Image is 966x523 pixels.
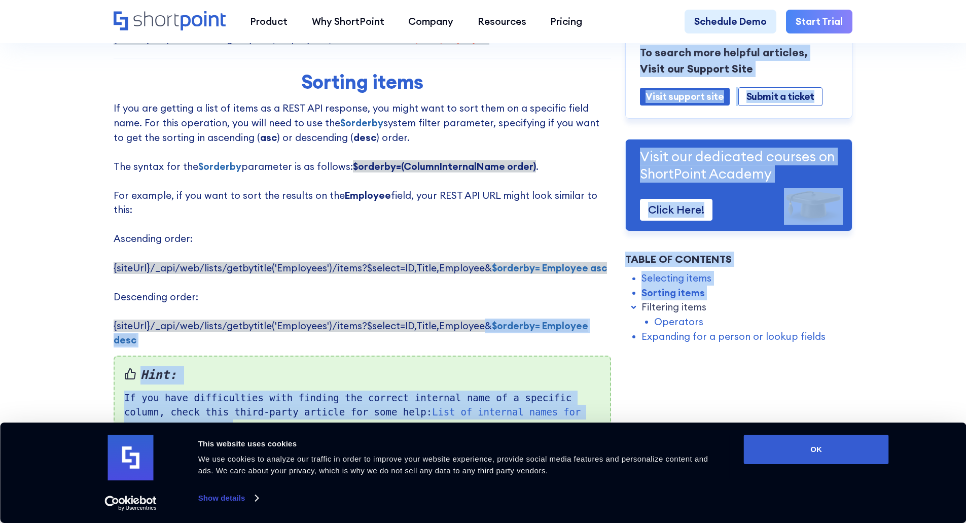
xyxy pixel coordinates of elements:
[198,455,708,475] span: We use cookies to analyze our traffic in order to improve your website experience, provide social...
[198,438,721,450] div: This website uses cookies
[641,300,706,315] a: Filtering items
[640,87,729,105] a: Visit support site
[466,10,539,34] a: Resources
[353,160,536,172] strong: $orderby=(ColumnInternalName order)
[300,10,397,34] a: Why ShortPoint
[340,117,383,129] strong: $orderby
[408,14,453,29] div: Company
[640,147,838,182] p: Visit our dedicated courses on ShortPoint Academy
[250,14,288,29] div: Product
[738,87,822,106] a: Submit a ticket
[685,10,776,34] a: Schedule Demo
[114,262,607,274] span: {siteUrl}/_api/web/lists/getbytitle('Employees')/items?$select=ID,Title,Employee&
[114,101,611,347] p: If you are getting a list of items as a REST API response, you might want to sort them on a speci...
[114,32,489,45] span: {siteUrl}/_api/web/lists/getbytitle('Employees')/items?
[641,285,705,300] a: Sorting items
[640,44,838,77] p: To search more helpful articles, Visit our Support Site
[396,10,466,34] a: Company
[238,10,300,34] a: Product
[172,71,552,93] h2: Sorting items
[478,14,526,29] div: Resources
[744,435,889,464] button: OK
[108,435,154,480] img: logo
[625,252,852,267] div: Table of Contents
[641,271,711,286] a: Selecting items
[198,160,241,172] strong: $orderby
[345,189,391,201] strong: Employee
[550,14,582,29] div: Pricing
[86,496,175,511] a: Usercentrics Cookiebot - opens in a new window
[786,10,852,34] a: Start Trial
[124,366,600,385] em: Hint:
[114,320,588,346] span: {siteUrl}/_api/web/lists/getbytitle('Employees')/items?$select=ID,Title,Employee&
[641,329,826,343] a: Expanding for a person or lookup fields
[654,315,703,329] a: Operators
[114,11,226,32] a: Home
[198,491,258,506] a: Show details
[260,131,277,144] strong: asc
[492,262,607,274] strong: $orderby= Employee asc
[353,131,376,144] strong: desc
[367,32,489,45] strong: $select=ID,Title,Employee
[640,198,712,220] a: Click Here!
[114,356,611,445] div: If you have difficulties with finding the correct internal name of a specific column, check this ...
[539,10,595,34] a: Pricing
[312,14,384,29] div: Why ShortPoint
